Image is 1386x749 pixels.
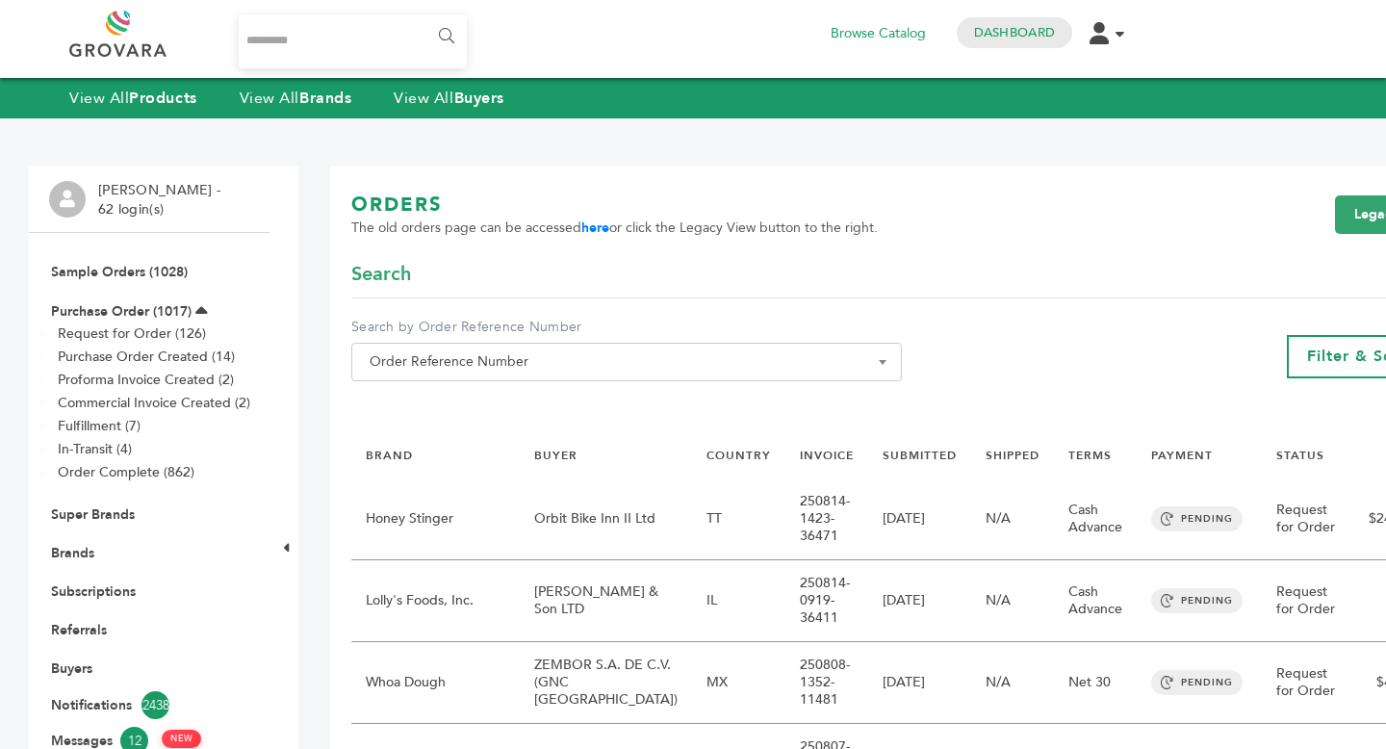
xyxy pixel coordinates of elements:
[785,478,868,560] td: 250814-1423-36471
[58,463,194,481] a: Order Complete (862)
[51,544,94,562] a: Brands
[351,219,878,238] span: The old orders page can be accessed or click the Legacy View button to the right.
[1054,560,1137,642] td: Cash Advance
[1054,478,1137,560] td: Cash Advance
[831,23,926,44] a: Browse Catalog
[58,440,132,458] a: In-Transit (4)
[51,659,92,678] a: Buyers
[58,348,235,366] a: Purchase Order Created (14)
[58,324,206,343] a: Request for Order (126)
[366,448,413,463] a: BRAND
[1262,642,1354,724] td: Request for Order
[51,505,135,524] a: Super Brands
[351,343,902,381] span: Order Reference Number
[800,448,854,463] a: INVOICE
[351,192,878,219] h1: ORDERS
[58,417,141,435] a: Fulfillment (7)
[351,560,520,642] td: Lolly's Foods, Inc.
[299,88,351,109] strong: Brands
[520,560,692,642] td: [PERSON_NAME] & Son LTD
[51,691,247,719] a: Notifications2438
[58,394,250,412] a: Commercial Invoice Created (2)
[868,478,971,560] td: [DATE]
[162,730,201,748] span: NEW
[1262,560,1354,642] td: Request for Order
[362,349,891,375] span: Order Reference Number
[351,642,520,724] td: Whoa Dough
[51,582,136,601] a: Subscriptions
[69,88,197,109] a: View AllProducts
[454,88,504,109] strong: Buyers
[520,478,692,560] td: Orbit Bike Inn II Ltd
[394,88,504,109] a: View AllBuyers
[692,560,785,642] td: IL
[692,642,785,724] td: MX
[971,642,1054,724] td: N/A
[534,448,577,463] a: BUYER
[1054,642,1137,724] td: Net 30
[51,621,107,639] a: Referrals
[129,88,196,109] strong: Products
[1151,588,1243,613] span: PENDING
[986,448,1039,463] a: SHIPPED
[49,181,86,218] img: profile.png
[240,88,352,109] a: View AllBrands
[1151,448,1213,463] a: PAYMENT
[868,642,971,724] td: [DATE]
[51,302,192,321] a: Purchase Order (1017)
[51,263,188,281] a: Sample Orders (1028)
[351,478,520,560] td: Honey Stinger
[692,478,785,560] td: TT
[1276,448,1324,463] a: STATUS
[141,691,169,719] span: 2438
[239,14,467,68] input: Search...
[98,181,225,219] li: [PERSON_NAME] - 62 login(s)
[868,560,971,642] td: [DATE]
[785,642,868,724] td: 250808-1352-11481
[974,24,1055,41] a: Dashboard
[1151,506,1243,531] span: PENDING
[351,261,411,288] span: Search
[971,560,1054,642] td: N/A
[1068,448,1112,463] a: TERMS
[520,642,692,724] td: ZEMBOR S.A. DE C.V. (GNC [GEOGRAPHIC_DATA])
[1151,670,1243,695] span: PENDING
[1262,478,1354,560] td: Request for Order
[971,478,1054,560] td: N/A
[581,219,609,237] a: here
[706,448,771,463] a: COUNTRY
[785,560,868,642] td: 250814-0919-36411
[58,371,234,389] a: Proforma Invoice Created (2)
[883,448,957,463] a: SUBMITTED
[351,318,902,337] label: Search by Order Reference Number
